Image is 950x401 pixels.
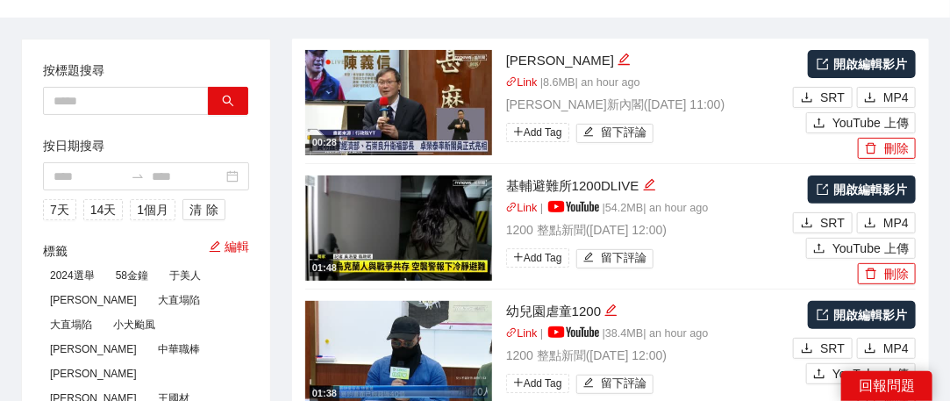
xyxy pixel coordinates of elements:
[506,200,789,218] p: | | 54.2 MB | an hour ago
[209,240,221,253] span: edit
[793,87,853,108] button: downloadSRT
[820,339,845,358] span: SRT
[883,88,909,107] span: MP4
[864,91,876,105] span: download
[506,50,789,71] div: [PERSON_NAME]
[604,304,618,317] span: edit
[806,363,916,384] button: uploadYouTube 上傳
[865,142,877,156] span: delete
[817,183,829,196] span: export
[806,238,916,259] button: uploadYouTube 上傳
[506,76,518,88] span: link
[813,117,825,131] span: upload
[506,95,789,114] p: [PERSON_NAME]新內閣 ( [DATE] 11:00 )
[310,386,339,401] div: 01:38
[506,327,538,340] a: linkLink
[513,377,524,388] span: plus
[506,327,518,339] span: link
[162,266,208,285] span: 于美人
[182,199,225,220] button: 清除
[310,261,339,276] div: 01:48
[793,338,853,359] button: downloadSRT
[506,202,518,213] span: link
[857,87,916,108] button: downloadMP4
[883,339,909,358] span: MP4
[858,138,916,159] button: delete刪除
[506,374,569,393] span: Add Tag
[820,213,845,233] span: SRT
[513,126,524,137] span: plus
[506,175,789,197] div: 基輔避難所1200DLIVE
[506,248,569,268] span: Add Tag
[506,326,789,343] p: | | 38.4 MB | an hour ago
[106,315,162,334] span: 小犬颱風
[583,377,595,390] span: edit
[43,61,104,80] label: 按標題搜尋
[801,217,813,231] span: download
[43,136,104,155] label: 按日期搜尋
[50,200,57,219] span: 7
[305,175,492,281] img: 2790c216-883c-4bb8-b443-ad3485c91a1d.jpg
[83,199,124,220] button: 14天
[817,58,829,70] span: export
[43,266,102,285] span: 2024選舉
[832,364,909,383] span: YouTube 上傳
[643,178,656,191] span: edit
[151,290,207,310] span: 大直塌陷
[643,175,656,197] div: 編輯
[857,212,916,233] button: downloadMP4
[109,266,155,285] span: 58金鐘
[131,169,145,183] span: swap-right
[90,200,104,219] span: 14
[131,169,145,183] span: to
[832,239,909,258] span: YouTube 上傳
[506,76,538,89] a: linkLink
[793,212,853,233] button: downloadSRT
[817,309,829,321] span: export
[813,242,825,256] span: upload
[130,199,175,220] button: 1個月
[506,301,789,322] div: 幼兒園虐童1200
[883,213,909,233] span: MP4
[506,75,789,92] p: | 8.6 MB | an hour ago
[864,342,876,356] span: download
[583,126,595,140] span: edit
[43,364,144,383] span: [PERSON_NAME]
[841,371,932,401] div: 回報問題
[506,220,789,240] p: 1200 整點新聞 ( [DATE] 12:00 )
[583,252,595,265] span: edit
[865,268,877,282] span: delete
[801,342,813,356] span: download
[513,252,524,262] span: plus
[222,95,234,109] span: search
[618,53,631,66] span: edit
[808,50,916,78] a: 開啟編輯影片
[506,346,789,365] p: 1200 整點新聞 ( [DATE] 12:00 )
[864,217,876,231] span: download
[305,50,492,155] img: a6693a01-37be-42ad-98cf-f370a531c8a7.jpg
[806,112,916,133] button: uploadYouTube 上傳
[808,301,916,329] a: 開啟編輯影片
[548,201,599,212] img: yt_logo_rgb_light.a676ea31.png
[618,50,631,71] div: 編輯
[151,340,207,359] span: 中華職棒
[43,340,144,359] span: [PERSON_NAME]
[832,113,909,132] span: YouTube 上傳
[43,290,144,310] span: [PERSON_NAME]
[857,338,916,359] button: downloadMP4
[209,240,249,254] a: 編輯
[43,199,76,220] button: 7天
[310,135,339,150] div: 00:28
[43,315,99,334] span: 大直塌陷
[506,123,569,142] span: Add Tag
[813,368,825,382] span: upload
[576,124,654,143] button: edit留下評論
[604,301,618,322] div: 編輯
[801,91,813,105] span: download
[576,249,654,269] button: edit留下評論
[506,202,538,214] a: linkLink
[820,88,845,107] span: SRT
[808,175,916,204] a: 開啟編輯影片
[548,326,599,338] img: yt_logo_rgb_light.a676ea31.png
[858,263,916,284] button: delete刪除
